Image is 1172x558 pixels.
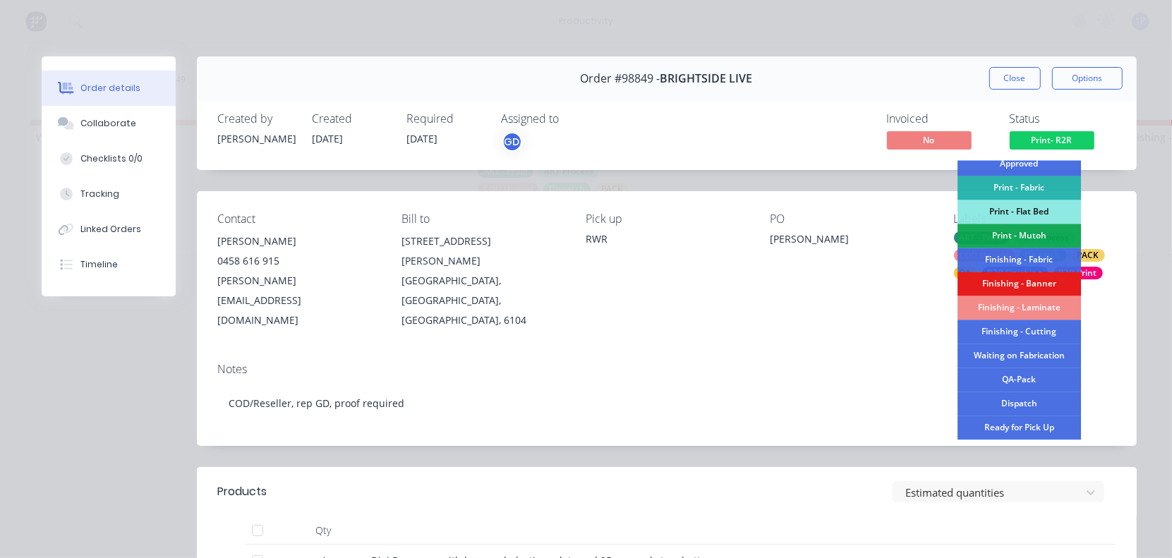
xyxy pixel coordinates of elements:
div: Bill to [401,212,563,226]
button: GD [502,131,523,152]
div: Status [1010,112,1116,126]
div: Products [218,483,267,500]
div: Finishing - Laminate [957,296,1081,320]
button: Linked Orders [42,212,176,247]
div: Contact [218,212,380,226]
div: Order details [80,82,140,95]
span: Print- R2R [1010,131,1094,149]
div: Checklists 0/0 [80,152,143,165]
button: Timeline [42,247,176,282]
div: Qty [282,516,366,545]
div: [PERSON_NAME] [218,131,296,146]
div: QA-Pack [957,368,1081,392]
span: No [887,131,972,149]
button: Tracking [42,176,176,212]
div: Pick up [586,212,747,226]
div: Timeline [80,258,118,271]
div: Approved [957,152,1081,176]
div: [PERSON_NAME]0458 616 915[PERSON_NAME][EMAIL_ADDRESS][DOMAIN_NAME] [218,231,380,330]
div: [STREET_ADDRESS][PERSON_NAME] [401,231,563,271]
div: Print - Fabric [957,176,1081,200]
div: RWR [586,231,747,246]
button: Order details [42,71,176,106]
span: [DATE] [407,132,438,145]
div: Labels [954,212,1116,226]
div: Invoiced [887,112,993,126]
div: Waiting on Fabrication [957,344,1081,368]
button: Close [989,67,1041,90]
div: Ready for Pick Up [957,416,1081,440]
div: Linked Orders [80,223,141,236]
div: [PERSON_NAME] [770,231,931,251]
div: COD/Reseller, rep GD, proof required [218,382,1116,425]
div: Finishing - Cutting [957,320,1081,344]
div: [PERSON_NAME] [218,231,380,251]
div: Required [407,112,485,126]
div: Created by [218,112,296,126]
div: Created [313,112,390,126]
div: Print - Mutoh [957,224,1081,248]
div: [STREET_ADDRESS][PERSON_NAME][GEOGRAPHIC_DATA], [GEOGRAPHIC_DATA], [GEOGRAPHIC_DATA], 6104 [401,231,563,330]
div: 0458 616 915 [218,251,380,271]
div: ART - Proof [954,231,1010,244]
span: BRIGHTSIDE LIVE [660,72,753,85]
div: Finishing - Fabric [957,248,1081,272]
button: Checklists 0/0 [42,141,176,176]
div: COD Unpaid [954,249,1015,262]
div: [PERSON_NAME][EMAIL_ADDRESS][DOMAIN_NAME] [218,271,380,330]
div: Finishing - Banner [957,272,1081,296]
div: PACK [1072,249,1105,262]
span: [DATE] [313,132,344,145]
div: Notes [218,363,1116,376]
div: [GEOGRAPHIC_DATA], [GEOGRAPHIC_DATA], [GEOGRAPHIC_DATA], 6104 [401,271,563,330]
div: Tracking [80,188,119,200]
button: Print- R2R [1010,131,1094,152]
button: Collaborate [42,106,176,141]
div: Assigned to [502,112,643,126]
div: QA [954,267,977,279]
button: Options [1052,67,1123,90]
div: Print - Flat Bed [957,200,1081,224]
div: Collaborate [80,117,136,130]
span: Order #98849 - [581,72,660,85]
div: Dispatch [957,392,1081,416]
div: PO [770,212,931,226]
